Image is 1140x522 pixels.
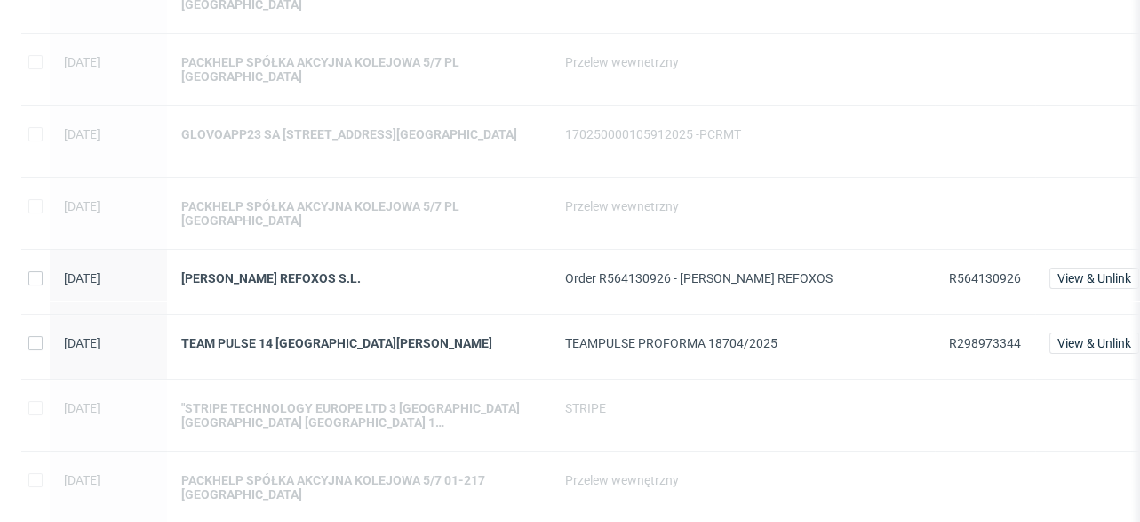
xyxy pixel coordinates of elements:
[565,336,921,350] div: TEAMPULSE PROFORMA 18704/2025
[1049,271,1139,285] a: View & Unlink
[64,473,100,487] span: [DATE]
[64,199,100,213] span: [DATE]
[1057,272,1131,285] span: View & Unlink
[1057,337,1131,349] span: View & Unlink
[181,336,537,350] a: TEAM PULSE 14 [GEOGRAPHIC_DATA][PERSON_NAME]
[565,271,921,285] div: Order R564130926 - [PERSON_NAME] REFOXOS
[64,401,100,415] span: [DATE]
[565,199,921,213] div: Przelew wewnetrzny
[565,55,921,69] div: Przelew wewnetrzny
[565,473,921,487] div: Przelew wewnętrzny
[64,336,100,350] span: [DATE]
[181,401,537,430] a: "STRIPE TECHNOLOGY EUROPE LTD 3 [GEOGRAPHIC_DATA] [GEOGRAPHIC_DATA] [GEOGRAPHIC_DATA] 1 [GEOGRAPH...
[181,55,537,84] a: PACKHELP SPÓŁKA AKCYJNA KOLEJOWA 5/7 PL [GEOGRAPHIC_DATA]
[64,127,100,141] span: [DATE]
[181,199,537,228] a: PACKHELP SPÓŁKA AKCYJNA KOLEJOWA 5/7 PL [GEOGRAPHIC_DATA]
[181,473,537,502] a: PACKHELP SPÓŁKA AKCYJNA KOLEJOWA 5/7 01-217 [GEOGRAPHIC_DATA]
[1049,336,1139,350] a: View & Unlink
[64,55,100,69] span: [DATE]
[1049,268,1139,289] button: View & Unlink
[565,127,921,141] div: 170250000105912025 -PCRMT
[181,127,537,141] a: GLOVOAPP23 SA [STREET_ADDRESS][GEOGRAPHIC_DATA]
[565,401,921,415] div: STRIPE
[64,271,100,285] span: [DATE]
[1049,333,1139,354] button: View & Unlink
[181,271,537,285] a: [PERSON_NAME] REFOXOS S.L.
[949,336,1021,350] span: R298973344
[949,271,1021,285] span: R564130926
